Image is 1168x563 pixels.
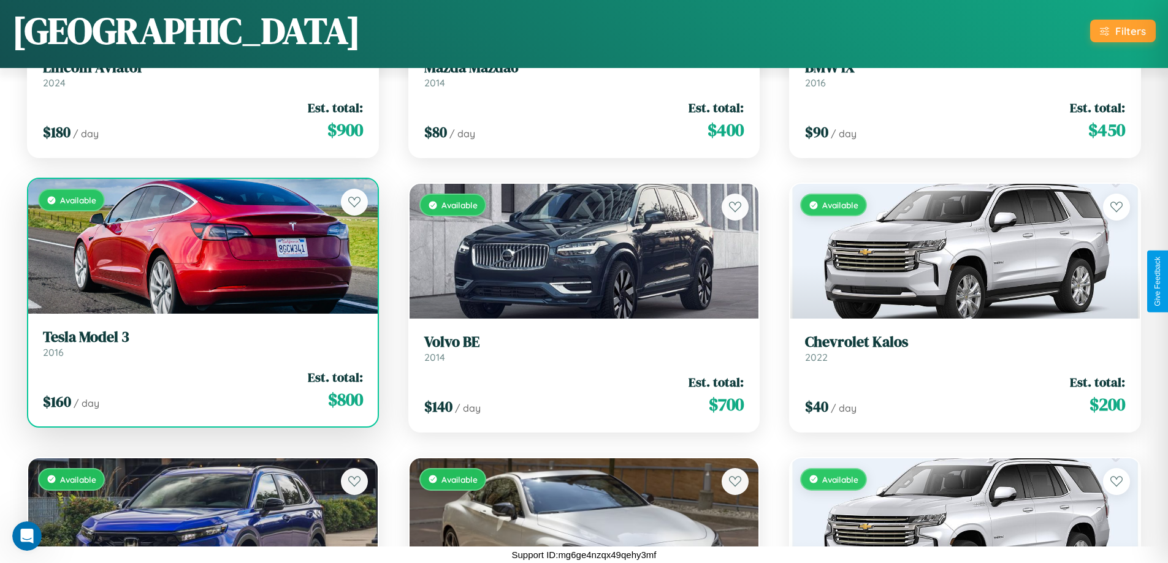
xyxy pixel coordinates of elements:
span: / day [74,397,99,409]
span: 2014 [424,77,445,89]
div: Give Feedback [1153,257,1162,306]
span: Est. total: [308,368,363,386]
span: Available [60,474,96,485]
h3: Chevrolet Kalos [805,333,1125,351]
h3: Volvo BE [424,333,744,351]
a: Mazda Mazda62014 [424,59,744,89]
a: Lincoln Aviator2024 [43,59,363,89]
span: $ 180 [43,122,71,142]
h3: BMW iX [805,59,1125,77]
span: Est. total: [1070,99,1125,116]
a: Volvo BE2014 [424,333,744,363]
span: $ 80 [424,122,447,142]
a: BMW iX2016 [805,59,1125,89]
span: / day [73,127,99,140]
span: Est. total: [689,373,744,391]
span: Available [822,200,858,210]
span: Available [441,200,478,210]
span: Available [441,474,478,485]
span: $ 800 [328,387,363,412]
span: 2024 [43,77,66,89]
iframe: Intercom live chat [12,521,42,551]
span: / day [455,402,481,414]
h3: Mazda Mazda6 [424,59,744,77]
span: / day [449,127,475,140]
span: $ 160 [43,391,71,412]
span: $ 450 [1088,118,1125,142]
span: $ 700 [709,392,744,417]
div: Filters [1115,25,1146,37]
span: 2016 [43,346,64,358]
span: Est. total: [308,99,363,116]
span: 2014 [424,351,445,363]
span: Available [822,474,858,485]
span: Est. total: [1070,373,1125,391]
span: Available [60,195,96,205]
span: $ 90 [805,122,828,142]
span: $ 200 [1090,392,1125,417]
span: / day [831,127,857,140]
span: $ 40 [805,396,828,417]
span: $ 900 [327,118,363,142]
h3: Lincoln Aviator [43,59,363,77]
span: Est. total: [689,99,744,116]
span: / day [831,402,857,414]
h3: Tesla Model 3 [43,328,363,346]
button: Filters [1090,20,1156,42]
span: 2016 [805,77,826,89]
span: $ 140 [424,396,452,417]
span: 2022 [805,351,828,363]
span: $ 400 [708,118,744,142]
h1: [GEOGRAPHIC_DATA] [12,6,361,56]
a: Chevrolet Kalos2022 [805,333,1125,363]
p: Support ID: mg6ge4nzqx49qehy3mf [512,546,657,563]
a: Tesla Model 32016 [43,328,363,358]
